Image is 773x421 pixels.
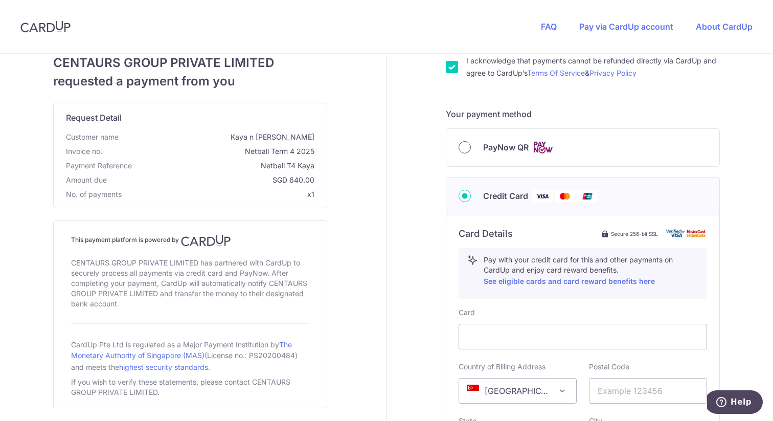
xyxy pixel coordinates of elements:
img: Union Pay [577,190,598,203]
span: Netball T4 Kaya [136,161,314,171]
label: I acknowledge that payments cannot be refunded directly via CardUp and agree to CardUp’s & [466,55,720,79]
span: No. of payments [66,189,122,200]
div: If you wish to verify these statements, please contact CENTAURS GROUP PRIVATE LIMITED. [71,375,309,400]
img: CardUp [20,20,71,33]
input: Example 123456 [589,378,707,404]
span: requested a payment from you [53,72,327,91]
a: Terms Of Service [527,69,585,77]
div: CardUp Pte Ltd is regulated as a Major Payment Institution by (License no.: PS20200484) and meets... [71,336,309,375]
div: Credit Card Visa Mastercard Union Pay [459,190,707,203]
a: FAQ [541,21,557,32]
a: Pay via CardUp account [579,21,673,32]
a: See eligible cards and card reward benefits here [484,277,655,285]
span: Customer name [66,132,119,142]
label: Country of Billing Address [459,362,545,372]
span: Singapore [459,378,577,404]
a: About CardUp [696,21,753,32]
p: Pay with your credit card for this and other payments on CardUp and enjoy card reward benefits. [484,255,698,287]
img: Mastercard [555,190,575,203]
img: Visa [532,190,553,203]
div: PayNow QR Cards logo [459,141,707,154]
img: CardUp [181,234,231,247]
span: CENTAURS GROUP PRIVATE LIMITED [53,54,327,72]
label: Card [459,307,475,318]
span: translation missing: en.request_detail [66,113,122,123]
label: Postal Code [589,362,629,372]
img: card secure [666,229,707,238]
span: PayNow QR [483,141,529,153]
iframe: Opent een widget waar u meer informatie kunt vinden [707,390,763,416]
a: highest security standards [119,363,208,371]
span: Netball Term 4 2025 [106,146,314,157]
div: CENTAURS GROUP PRIVATE LIMITED has partnered with CardUp to securely process all payments via cre... [71,256,309,311]
span: translation missing: en.payment_reference [66,161,132,170]
span: Singapore [459,379,576,403]
a: Privacy Policy [589,69,636,77]
h5: Your payment method [446,108,720,120]
iframe: Secure card payment input frame [467,330,698,343]
h4: This payment platform is powered by [71,234,309,247]
span: Credit Card [483,190,528,202]
span: x1 [307,190,314,198]
span: SGD 640.00 [111,175,314,185]
h6: Card Details [459,228,513,240]
span: Invoice no. [66,146,102,157]
img: Cards logo [533,141,553,154]
span: Amount due [66,175,107,185]
span: Secure 256-bit SSL [611,230,658,238]
span: Kaya n [PERSON_NAME] [123,132,314,142]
